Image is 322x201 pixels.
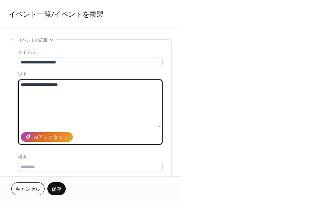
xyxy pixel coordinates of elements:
[18,71,161,78] div: 説明
[21,132,73,142] button: AIアシスタント
[52,186,62,193] span: 保存
[16,186,40,193] span: キャンセル
[51,8,104,22] span: / イベントを複製
[18,153,161,161] div: 場所
[9,8,51,22] a: イベント一覧
[34,134,68,141] div: AIアシスタント
[47,182,66,195] button: 保存
[11,182,45,195] button: キャンセル
[18,49,161,56] div: タイトル
[18,37,48,44] span: イベントの詳細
